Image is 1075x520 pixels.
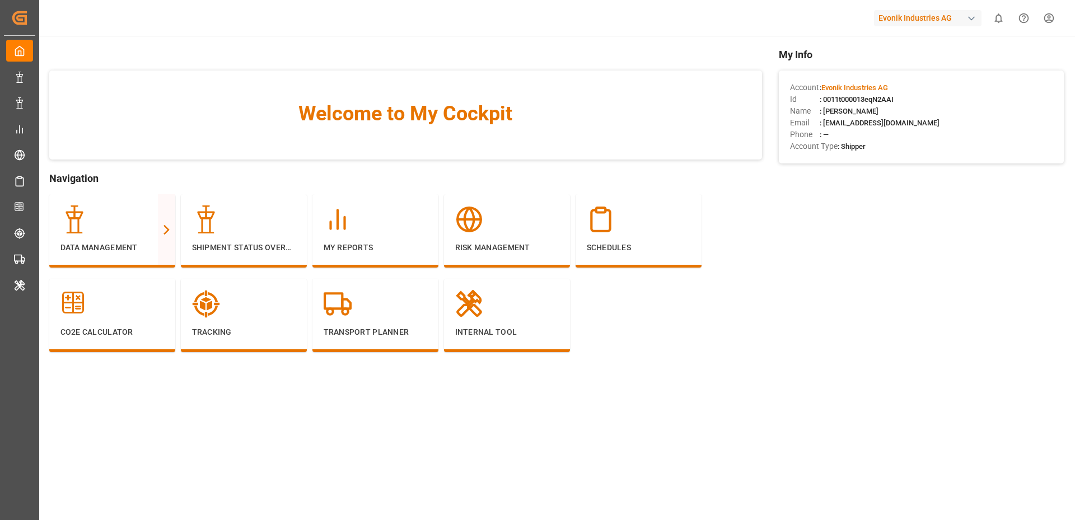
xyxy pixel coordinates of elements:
[874,10,981,26] div: Evonik Industries AG
[192,326,296,338] p: Tracking
[60,326,164,338] p: CO2e Calculator
[821,83,888,92] span: Evonik Industries AG
[1011,6,1036,31] button: Help Center
[820,130,829,139] span: : —
[790,140,838,152] span: Account Type
[986,6,1011,31] button: show 0 new notifications
[72,99,740,129] span: Welcome to My Cockpit
[455,326,559,338] p: Internal Tool
[820,95,894,104] span: : 0011t000013eqN2AAI
[838,142,866,151] span: : Shipper
[192,242,296,254] p: Shipment Status Overview
[49,171,762,186] span: Navigation
[779,47,1064,62] span: My Info
[790,82,820,93] span: Account
[820,107,878,115] span: : [PERSON_NAME]
[790,105,820,117] span: Name
[587,242,690,254] p: Schedules
[324,326,427,338] p: Transport Planner
[820,119,940,127] span: : [EMAIL_ADDRESS][DOMAIN_NAME]
[874,7,986,29] button: Evonik Industries AG
[455,242,559,254] p: Risk Management
[790,129,820,140] span: Phone
[790,93,820,105] span: Id
[790,117,820,129] span: Email
[60,242,164,254] p: Data Management
[324,242,427,254] p: My Reports
[820,83,888,92] span: :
